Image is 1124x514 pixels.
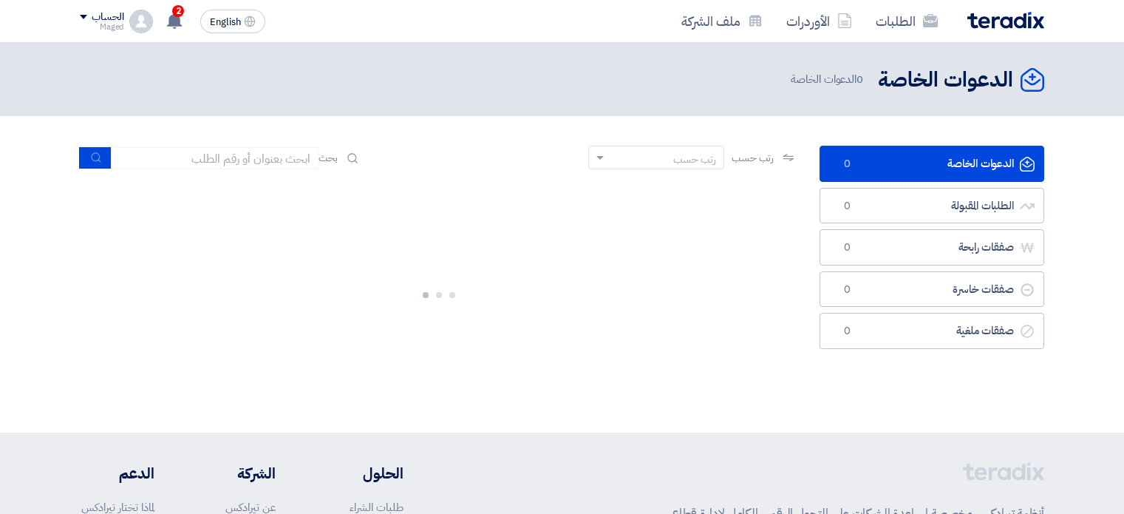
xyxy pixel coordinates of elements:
a: صفقات ملغية0 [820,313,1044,349]
li: الدعم [80,462,154,484]
span: 0 [856,71,863,87]
div: رتب حسب [673,152,716,167]
span: 0 [838,240,856,255]
a: الطلبات المقبولة0 [820,188,1044,224]
a: صفقات رابحة0 [820,229,1044,266]
li: الحلول [320,462,403,484]
span: 0 [838,157,856,172]
h2: الدعوات الخاصة [878,66,1013,95]
li: الشركة [199,462,276,484]
img: profile_test.png [129,10,153,33]
a: الدعوات الخاصة0 [820,146,1044,182]
button: English [200,10,265,33]
a: الطلبات [864,4,950,38]
div: الحساب [92,11,123,24]
span: 0 [838,324,856,339]
a: صفقات خاسرة0 [820,271,1044,308]
div: Maged [80,23,123,31]
span: 0 [838,199,856,214]
span: 2 [172,5,184,17]
span: رتب حسب [732,150,774,166]
span: الدعوات الخاصة [791,71,866,88]
input: ابحث بعنوان أو رقم الطلب [112,147,319,169]
img: Teradix logo [967,12,1044,29]
a: الأوردرات [774,4,864,38]
span: 0 [838,283,856,297]
a: ملف الشركة [670,4,774,38]
span: بحث [319,150,338,166]
span: English [210,17,241,27]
